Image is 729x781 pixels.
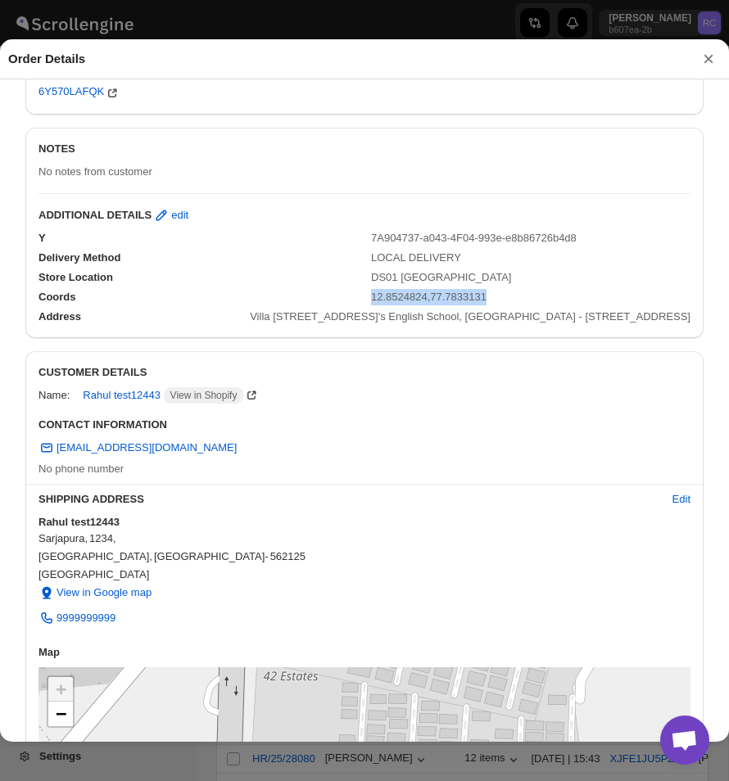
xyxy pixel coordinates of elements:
[38,165,152,178] span: No notes from customer
[170,389,238,402] span: View in Shopify
[48,702,73,726] a: Zoom out
[371,271,511,283] span: DS01 [GEOGRAPHIC_DATA]
[83,389,260,401] a: Rahul test12443 View in Shopify
[38,549,152,565] span: [GEOGRAPHIC_DATA] ,
[38,232,46,244] span: Y
[57,585,152,601] span: View in Google map
[38,85,120,102] button: 6Y570LAFQK
[56,679,66,699] span: +
[89,530,116,547] span: 1234 ,
[371,232,577,244] span: 7A904737-a043-4F04-993e-e8b86726b4d8
[57,440,237,456] span: [EMAIL_ADDRESS][DOMAIN_NAME]
[29,435,247,461] a: [EMAIL_ADDRESS][DOMAIN_NAME]
[38,516,120,528] b: Rahul test12443
[660,716,709,765] div: Open chat
[38,387,70,404] div: Name:
[38,207,152,223] b: ADDITIONAL DETAILS
[38,417,691,433] h3: CONTACT INFORMATION
[57,610,115,626] span: 9999999999
[672,491,691,508] span: Edit
[38,491,659,508] h3: SHIPPING ADDRESS
[38,567,691,583] span: [GEOGRAPHIC_DATA]
[371,251,461,264] span: LOCAL DELIVERY
[48,677,73,702] a: Zoom in
[154,549,269,565] span: [GEOGRAPHIC_DATA] -
[38,463,124,475] span: No phone number
[663,486,700,512] button: Edit
[38,142,75,155] b: NOTES
[171,207,188,223] span: edit
[38,364,691,381] h3: CUSTOMER DETAILS
[38,644,691,661] h3: Map
[38,251,120,264] span: Delivery Method
[38,530,88,547] span: Sarjapura ,
[38,310,81,323] span: Address
[38,291,76,303] span: Coords
[56,703,66,724] span: −
[270,549,306,565] span: 562125
[29,605,125,631] a: 9999999999
[696,47,721,70] button: ×
[250,310,691,323] span: Villa [STREET_ADDRESS]'s English School, [GEOGRAPHIC_DATA] - [STREET_ADDRESS]
[143,202,198,228] button: edit
[38,271,113,283] span: Store Location
[371,291,487,303] span: 12.8524824,77.7833131
[29,580,161,606] button: View in Google map
[83,387,243,404] span: Rahul test12443
[8,51,85,67] h2: Order Details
